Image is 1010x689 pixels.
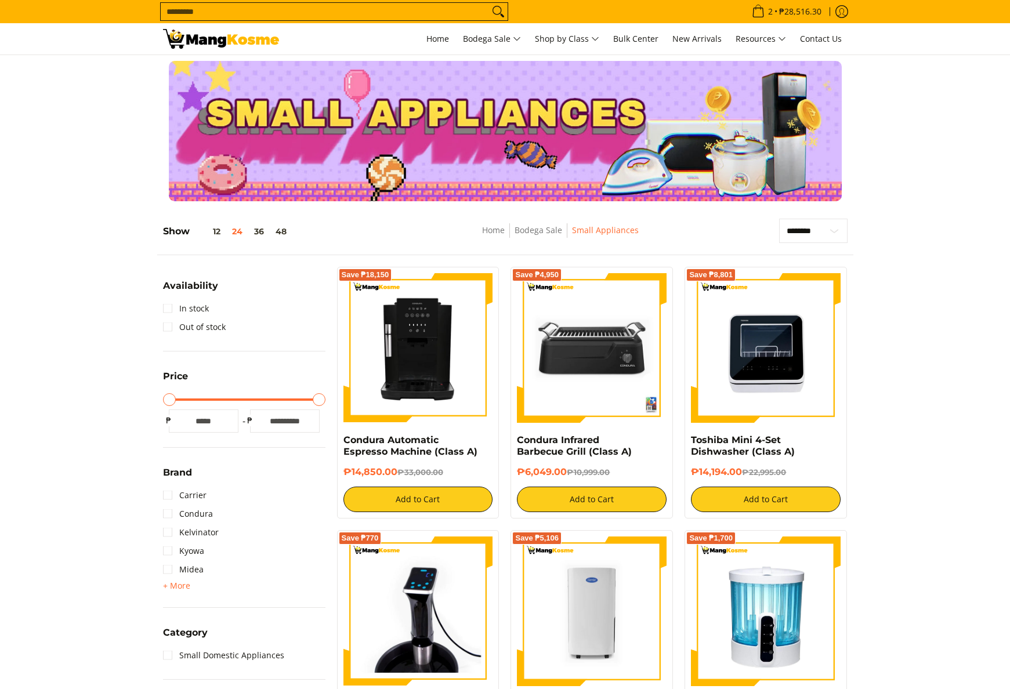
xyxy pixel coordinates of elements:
[567,467,610,477] del: ₱10,999.00
[672,33,722,44] span: New Arrivals
[572,224,639,235] a: Small Appliances
[226,227,248,236] button: 24
[163,542,204,560] a: Kyowa
[163,468,192,486] summary: Open
[397,223,723,249] nav: Breadcrumbs
[489,3,508,20] button: Search
[343,536,493,686] img: Condura Sous Vide (Class A)
[163,646,284,665] a: Small Domestic Appliances
[270,227,292,236] button: 48
[517,273,667,423] img: condura-barbeque-infrared-grill-mang-kosme
[691,273,841,423] img: Toshiba Mini 4-Set Dishwasher (Class A)
[800,33,842,44] span: Contact Us
[517,434,632,457] a: Condura Infrared Barbecue Grill (Class A)
[342,535,379,542] span: Save ₱770
[163,486,207,505] a: Carrier
[607,23,664,55] a: Bulk Center
[248,227,270,236] button: 36
[426,33,449,44] span: Home
[691,434,795,457] a: Toshiba Mini 4-Set Dishwasher (Class A)
[689,535,733,542] span: Save ₱1,700
[244,415,256,426] span: ₱
[163,628,208,646] summary: Open
[691,487,841,512] button: Add to Cart
[343,487,493,512] button: Add to Cart
[748,5,825,18] span: •
[463,32,521,46] span: Bodega Sale
[163,628,208,637] span: Category
[343,434,477,457] a: Condura Automatic Espresso Machine (Class A)
[515,271,559,278] span: Save ₱4,950
[421,23,455,55] a: Home
[517,487,667,512] button: Add to Cart
[163,415,175,426] span: ₱
[397,467,443,477] del: ₱33,000.00
[163,29,279,49] img: Small Appliances l Mang Kosme: Home Appliances Warehouse Sale
[689,271,733,278] span: Save ₱8,801
[163,581,190,590] span: + More
[667,23,727,55] a: New Arrivals
[343,466,493,478] h6: ₱14,850.00
[794,23,848,55] a: Contact Us
[163,299,209,318] a: In stock
[691,466,841,478] h6: ₱14,194.00
[163,560,204,579] a: Midea
[517,536,667,686] img: carrier-30-liter-dehumidier-premium-full-view-mang-kosme
[190,227,226,236] button: 12
[517,466,667,478] h6: ₱6,049.00
[163,523,219,542] a: Kelvinator
[691,536,841,686] img: Condura Multifunctional Sterilizer (Class A)
[163,318,226,336] a: Out of stock
[730,23,792,55] a: Resources
[163,281,218,291] span: Availability
[163,505,213,523] a: Condura
[736,32,786,46] span: Resources
[482,224,505,235] a: Home
[163,468,192,477] span: Brand
[291,23,848,55] nav: Main Menu
[515,535,559,542] span: Save ₱5,106
[529,23,605,55] a: Shop by Class
[163,372,188,390] summary: Open
[457,23,527,55] a: Bodega Sale
[515,224,562,235] a: Bodega Sale
[163,579,190,593] summary: Open
[535,32,599,46] span: Shop by Class
[613,33,658,44] span: Bulk Center
[766,8,774,16] span: 2
[343,273,493,423] img: Condura Automatic Espresso Machine (Class A)
[777,8,823,16] span: ₱28,516.30
[163,226,292,237] h5: Show
[163,372,188,381] span: Price
[342,271,389,278] span: Save ₱18,150
[163,281,218,299] summary: Open
[742,467,786,477] del: ₱22,995.00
